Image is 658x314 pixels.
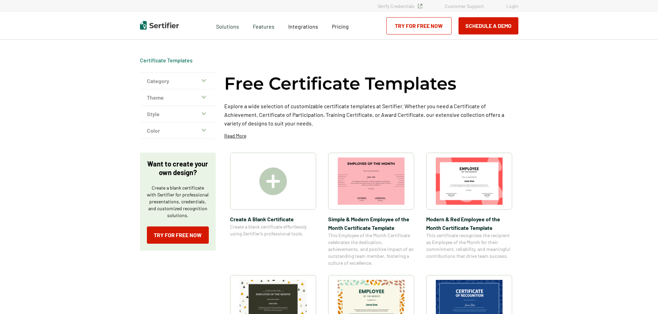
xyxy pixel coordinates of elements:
[140,57,193,64] span: Certificate Templates
[328,232,414,266] span: This Employee of the Month Certificate celebrates the dedication, achievements, and positive impa...
[147,226,209,244] a: Try for Free Now
[332,21,349,30] a: Pricing
[224,72,456,95] h1: Free Certificate Templates
[426,153,512,266] a: Modern & Red Employee of the Month Certificate TemplateModern & Red Employee of the Month Certifi...
[386,17,452,34] a: Try for Free Now
[224,132,246,139] p: Read More
[224,102,518,128] p: Explore a wide selection of customizable certificate templates at Sertifier. Whether you need a C...
[338,158,404,205] img: Simple & Modern Employee of the Month Certificate Template
[328,153,414,266] a: Simple & Modern Employee of the Month Certificate TemplateSimple & Modern Employee of the Month C...
[140,57,193,64] div: Breadcrumb
[230,223,316,237] span: Create a blank certificate effortlessly using Sertifier’s professional tools.
[328,215,414,232] span: Simple & Modern Employee of the Month Certificate Template
[288,21,318,30] a: Integrations
[426,232,512,260] span: This certificate recognizes the recipient as Employee of the Month for their commitment, reliabil...
[288,23,318,30] span: Integrations
[140,57,193,63] a: Certificate Templates
[332,23,349,30] span: Pricing
[418,4,422,8] img: Verified
[140,122,216,139] button: Color
[506,3,518,9] a: Login
[140,73,216,89] button: Category
[230,215,316,223] span: Create A Blank Certificate
[147,160,209,177] p: Want to create your own design?
[140,106,216,122] button: Style
[140,21,179,30] img: Sertifier | Digital Credentialing Platform
[436,158,503,205] img: Modern & Red Employee of the Month Certificate Template
[378,3,422,9] a: Verify Credentials
[426,215,512,232] span: Modern & Red Employee of the Month Certificate Template
[140,89,216,106] button: Theme
[147,184,209,219] p: Create a blank certificate with Sertifier for professional presentations, credentials, and custom...
[445,3,484,9] a: Customer Support
[253,21,274,30] span: Features
[259,168,287,195] img: Create A Blank Certificate
[216,21,239,30] span: Solutions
